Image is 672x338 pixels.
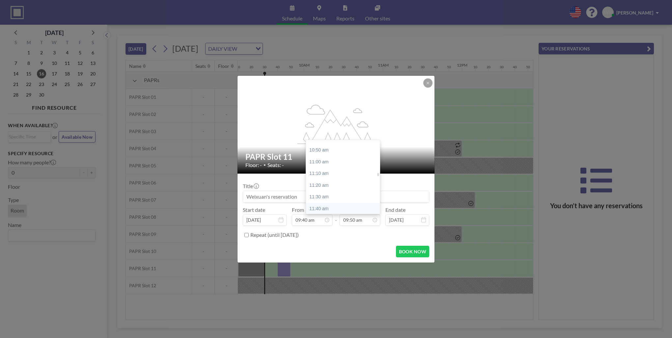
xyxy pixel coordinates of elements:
[306,180,383,191] div: 11:20 am
[250,232,299,238] label: Repeat (until [DATE])
[306,203,383,215] div: 11:40 am
[264,162,266,167] span: •
[243,191,429,202] input: Weixuan's reservation
[292,207,304,213] label: From
[306,156,383,168] div: 11:00 am
[335,209,337,223] span: -
[396,246,429,257] button: BOOK NOW
[243,207,265,213] label: Start date
[306,144,383,156] div: 10:50 am
[385,207,406,213] label: End date
[306,191,383,203] div: 11:30 am
[245,152,427,162] h2: PAPR Slot 11
[267,162,284,168] span: Seats: -
[245,162,262,168] span: Floor: -
[306,168,383,180] div: 11:10 am
[243,183,258,189] label: Title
